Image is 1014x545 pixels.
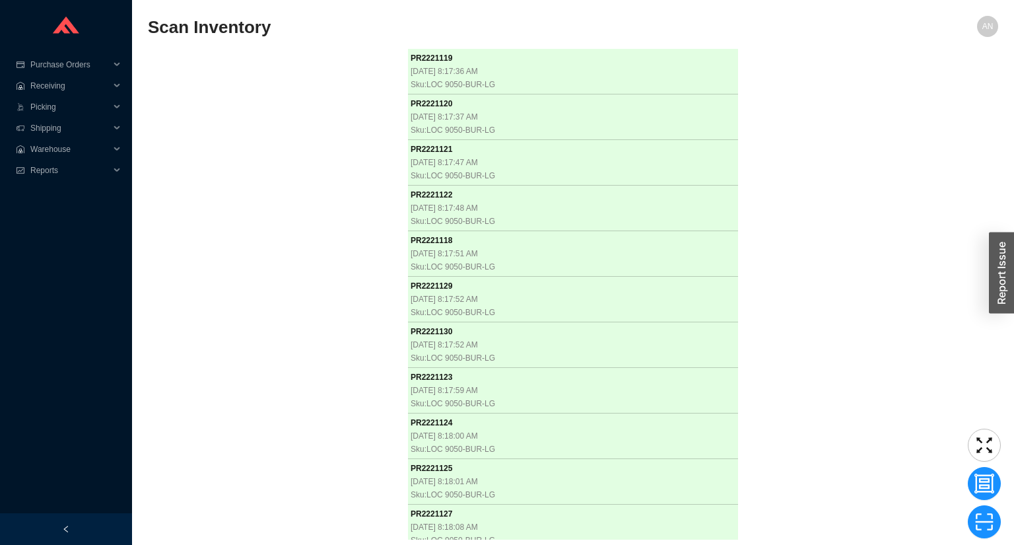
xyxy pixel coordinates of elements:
[411,188,735,201] div: PR 2221122
[411,325,735,338] div: PR 2221130
[411,475,735,488] div: [DATE] 8:18:01 AM
[411,110,735,124] div: [DATE] 8:17:37 AM
[30,139,110,160] span: Warehouse
[411,65,735,78] div: [DATE] 8:17:36 AM
[411,416,735,429] div: PR 2221124
[411,143,735,156] div: PR 2221121
[30,118,110,139] span: Shipping
[411,260,735,273] div: Sku: LOC 9050-BUR-LG
[411,97,735,110] div: PR 2221120
[411,78,735,91] div: Sku: LOC 9050-BUR-LG
[411,279,735,293] div: PR 2221129
[30,96,110,118] span: Picking
[411,443,735,456] div: Sku: LOC 9050-BUR-LG
[968,435,1000,455] span: fullscreen
[411,488,735,501] div: Sku: LOC 9050-BUR-LG
[411,52,735,65] div: PR 2221119
[30,54,110,75] span: Purchase Orders
[411,507,735,521] div: PR 2221127
[62,525,70,533] span: left
[148,16,786,39] h2: Scan Inventory
[411,371,735,384] div: PR 2221123
[411,351,735,365] div: Sku: LOC 9050-BUR-LG
[411,201,735,215] div: [DATE] 8:17:48 AM
[411,234,735,247] div: PR 2221118
[411,293,735,306] div: [DATE] 8:17:52 AM
[968,467,1001,500] button: group
[968,429,1001,462] button: fullscreen
[982,16,994,37] span: AN
[968,505,1001,538] button: scan
[411,384,735,397] div: [DATE] 8:17:59 AM
[411,462,735,475] div: PR 2221125
[411,397,735,410] div: Sku: LOC 9050-BUR-LG
[411,429,735,443] div: [DATE] 8:18:00 AM
[30,160,110,181] span: Reports
[411,156,735,169] div: [DATE] 8:17:47 AM
[16,61,25,69] span: credit-card
[16,166,25,174] span: fund
[411,247,735,260] div: [DATE] 8:17:51 AM
[411,169,735,182] div: Sku: LOC 9050-BUR-LG
[411,215,735,228] div: Sku: LOC 9050-BUR-LG
[411,124,735,137] div: Sku: LOC 9050-BUR-LG
[411,521,735,534] div: [DATE] 8:18:08 AM
[411,306,735,319] div: Sku: LOC 9050-BUR-LG
[968,512,1000,532] span: scan
[968,474,1000,493] span: group
[411,338,735,351] div: [DATE] 8:17:52 AM
[30,75,110,96] span: Receiving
